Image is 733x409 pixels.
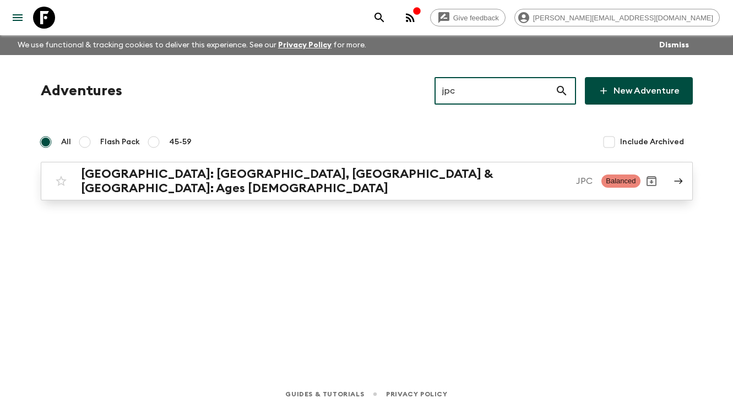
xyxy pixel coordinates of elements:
button: Archive [640,170,663,192]
span: [PERSON_NAME][EMAIL_ADDRESS][DOMAIN_NAME] [527,14,719,22]
a: [GEOGRAPHIC_DATA]: [GEOGRAPHIC_DATA], [GEOGRAPHIC_DATA] & [GEOGRAPHIC_DATA]: Ages [DEMOGRAPHIC_DA... [41,162,693,200]
span: 45-59 [169,137,192,148]
button: search adventures [368,7,390,29]
div: [PERSON_NAME][EMAIL_ADDRESS][DOMAIN_NAME] [514,9,720,26]
button: Dismiss [656,37,692,53]
span: Flash Pack [100,137,140,148]
span: Include Archived [620,137,684,148]
p: JPC [576,174,593,188]
h1: Adventures [41,80,122,102]
button: menu [7,7,29,29]
input: e.g. AR1, Argentina [435,75,555,106]
a: Give feedback [430,9,506,26]
a: Privacy Policy [386,388,447,400]
a: Privacy Policy [278,41,332,49]
a: New Adventure [585,77,693,105]
h2: [GEOGRAPHIC_DATA]: [GEOGRAPHIC_DATA], [GEOGRAPHIC_DATA] & [GEOGRAPHIC_DATA]: Ages [DEMOGRAPHIC_DATA] [81,167,568,195]
span: All [61,137,71,148]
span: Give feedback [447,14,505,22]
span: Balanced [601,174,640,188]
a: Guides & Tutorials [285,388,364,400]
p: We use functional & tracking cookies to deliver this experience. See our for more. [13,35,371,55]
